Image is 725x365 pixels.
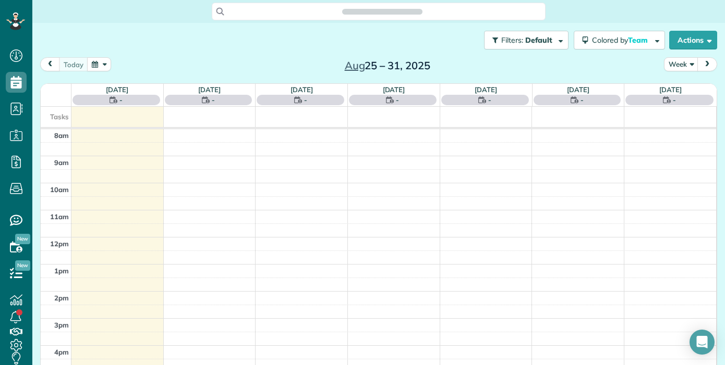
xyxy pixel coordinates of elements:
span: - [488,95,491,105]
span: - [396,95,399,105]
span: 2pm [54,294,69,302]
button: today [59,57,88,71]
span: 4pm [54,348,69,356]
a: Filters: Default [479,31,569,49]
a: [DATE] [383,85,405,94]
span: - [212,95,215,105]
a: [DATE] [475,85,497,94]
span: Filters: [501,35,523,45]
span: 9am [54,158,69,167]
span: 12pm [50,240,69,248]
span: Team [628,35,649,45]
span: 11am [50,212,69,221]
a: [DATE] [659,85,682,94]
span: - [673,95,676,105]
a: [DATE] [198,85,221,94]
a: [DATE] [567,85,589,94]
button: next [697,57,717,71]
button: Filters: Default [484,31,569,49]
span: Aug [345,59,365,72]
button: Week [664,57,698,71]
span: New [15,260,30,271]
span: - [581,95,584,105]
span: New [15,234,30,244]
span: Search ZenMaid… [353,6,412,17]
span: Default [525,35,553,45]
button: Colored byTeam [574,31,665,49]
span: Tasks [50,112,69,121]
a: [DATE] [106,85,128,94]
span: 3pm [54,321,69,329]
span: - [119,95,123,105]
button: Actions [669,31,717,49]
span: 10am [50,185,69,194]
button: prev [40,57,60,71]
span: Colored by [592,35,651,45]
span: 1pm [54,267,69,275]
span: 8am [54,131,69,140]
div: Open Intercom Messenger [690,330,715,355]
span: - [304,95,307,105]
h2: 25 – 31, 2025 [322,60,453,71]
a: [DATE] [291,85,313,94]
